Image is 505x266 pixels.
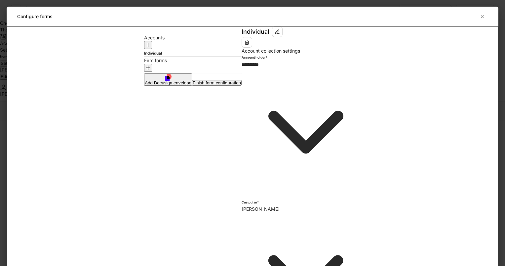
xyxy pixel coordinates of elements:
h5: Configure forms [17,13,53,20]
div: Add Docusign envelope [145,81,191,85]
div: Accounts [144,34,242,41]
div: [PERSON_NAME] [242,206,370,212]
div: Account collection settings [242,48,300,54]
div: Finish form configuration [193,81,241,85]
div: Individual [242,28,269,36]
a: Individual [144,50,242,57]
div: Firm forms [144,57,242,64]
button: Add Docusign envelope [144,73,192,86]
h6: Custodian [242,199,259,206]
h6: Account holder [242,54,267,61]
button: Finish form configuration [192,80,242,86]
